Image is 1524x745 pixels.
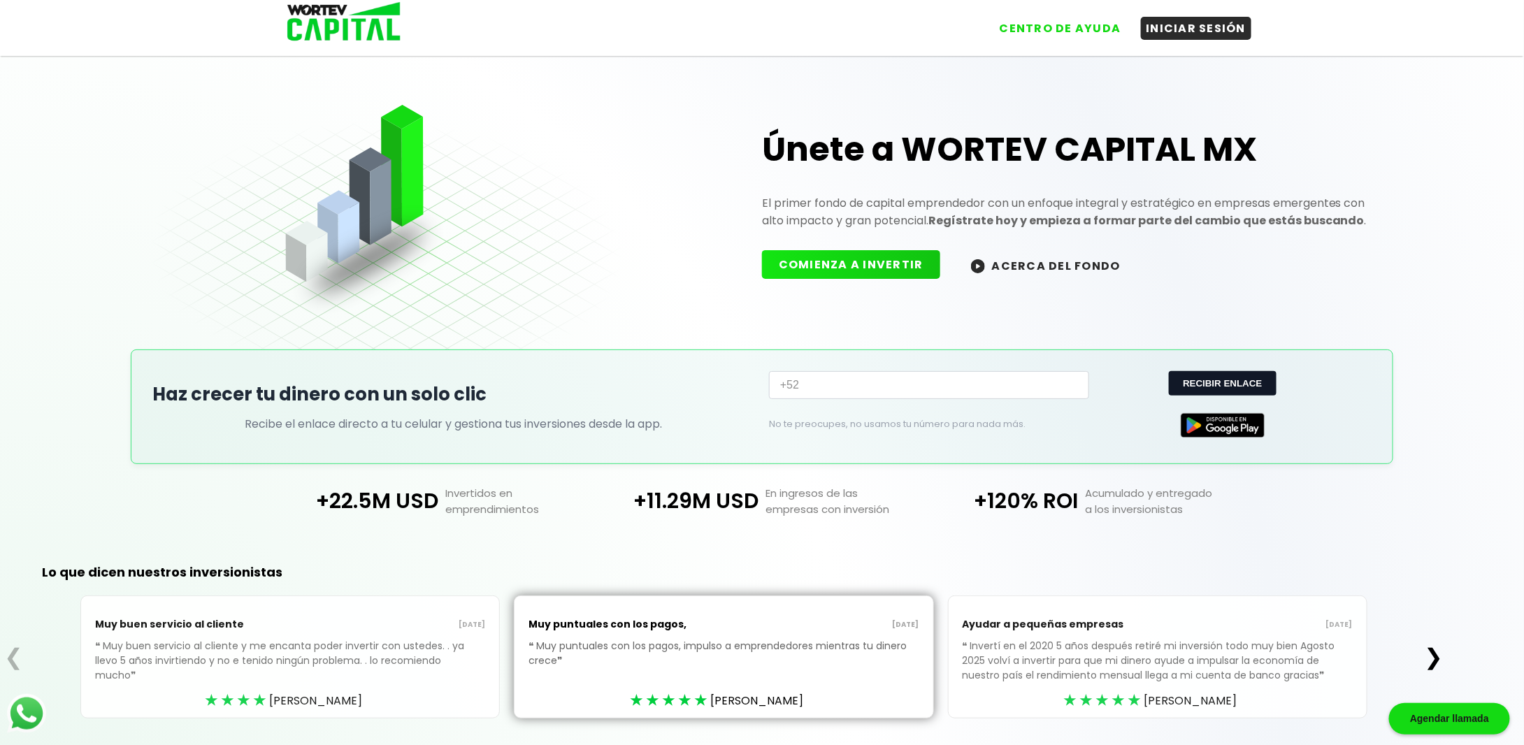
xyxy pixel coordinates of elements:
[131,668,138,682] span: ❞
[529,639,536,653] span: ❝
[928,212,1365,229] strong: Regístrate hoy y empieza a formar parte del cambio que estás buscando
[1144,692,1237,709] span: [PERSON_NAME]
[762,250,940,279] button: COMIENZA A INVERTIR
[922,485,1079,517] p: +120% ROI
[438,485,602,517] p: Invertidos en emprendimientos
[205,690,269,711] div: ★★★★
[711,692,804,709] span: [PERSON_NAME]
[7,694,46,733] img: logos_whatsapp-icon.242b2217.svg
[95,639,485,704] p: Muy buen servicio al cliente y me encanta poder invertir con ustedes. . ya llevo 5 años invirtien...
[1320,668,1328,682] span: ❞
[762,194,1372,229] p: El primer fondo de capital emprendedor con un enfoque integral y estratégico en empresas emergent...
[759,485,922,517] p: En ingresos de las empresas con inversión
[602,485,759,517] p: +11.29M USD
[1181,413,1265,437] img: Google Play
[269,692,362,709] span: [PERSON_NAME]
[954,250,1137,280] button: ACERCA DEL FONDO
[963,639,970,653] span: ❝
[769,418,1067,431] p: No te preocupes, no usamos tu número para nada más.
[1169,371,1276,396] button: RECIBIR ENLACE
[994,17,1127,40] button: CENTRO DE AYUDA
[245,415,663,433] p: Recibe el enlace directo a tu celular y gestiona tus inversiones desde la app.
[980,6,1127,40] a: CENTRO DE AYUDA
[282,485,438,517] p: +22.5M USD
[529,639,919,689] p: Muy puntuales con los pagos, impulso a emprendedores mientras tu dinero crece
[1421,643,1448,671] button: ❯
[1158,619,1353,630] p: [DATE]
[1389,703,1510,735] div: Agendar llamada
[762,256,954,273] a: COMIENZA A INVERTIR
[963,610,1158,639] p: Ayudar a pequeñas empresas
[1079,485,1242,517] p: Acumulado y entregado a los inversionistas
[1141,17,1252,40] button: INICIAR SESIÓN
[762,127,1372,172] h1: Únete a WORTEV CAPITAL MX
[529,610,724,639] p: Muy puntuales con los pagos,
[963,639,1353,704] p: Invertí en el 2020 5 años después retiré mi inversión todo muy bien Agosto 2025 volví a invertir ...
[1064,690,1144,711] div: ★★★★★
[557,653,565,667] span: ❞
[724,619,919,630] p: [DATE]
[290,619,485,630] p: [DATE]
[95,610,290,639] p: Muy buen servicio al cliente
[152,381,755,408] h2: Haz crecer tu dinero con un solo clic
[631,690,711,711] div: ★★★★★
[971,259,985,273] img: wortev-capital-acerca-del-fondo
[95,639,103,653] span: ❝
[1127,6,1252,40] a: INICIAR SESIÓN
